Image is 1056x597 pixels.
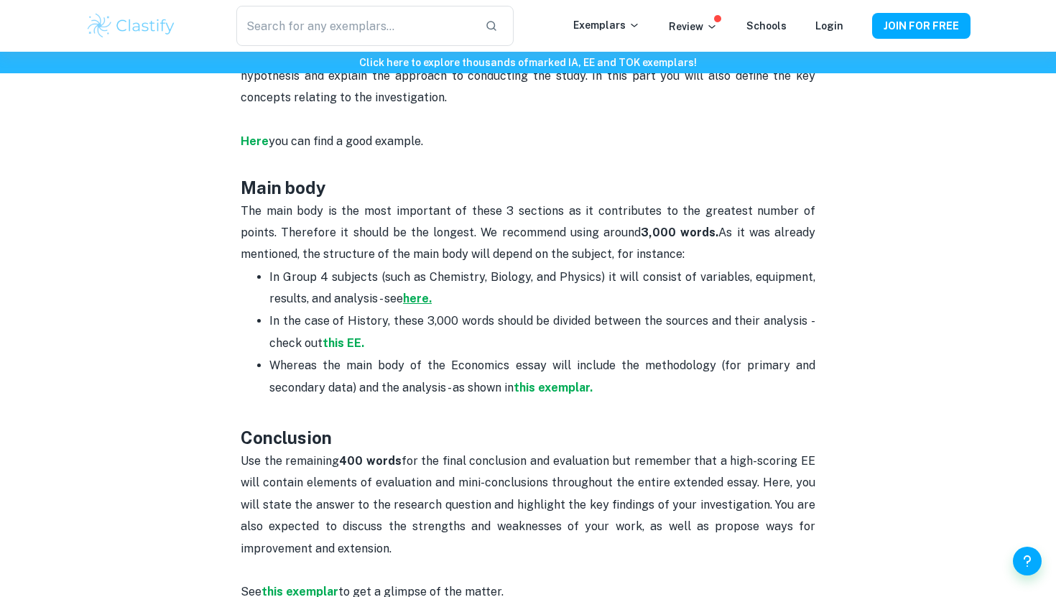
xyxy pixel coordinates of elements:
[872,13,971,39] button: JOIN FOR FREE
[241,200,815,266] p: The main body is the most important of these 3 sections as it contributes to the greatest number ...
[1013,547,1042,575] button: Help and Feedback
[323,336,364,350] a: this EE.
[746,20,787,32] a: Schools
[269,267,815,310] p: In Group 4 subjects (such as Chemistry, Biology, and Physics) it will consist of variables, equip...
[241,399,815,450] h3: Conclusion
[641,226,718,239] strong: 3,000 words.
[269,310,815,354] p: In the case of History, these 3,000 words should be divided between the sources and their analysi...
[269,355,815,399] p: Whereas the main body of the Economics essay will include the methodology (for primary and second...
[241,22,815,175] p: The introduction with background information should take up to around This should be sufficient t...
[573,17,640,33] p: Exemplars
[669,19,718,34] p: Review
[236,6,473,46] input: Search for any exemplars...
[403,292,432,305] a: here.
[514,381,593,394] a: this exemplar.
[3,55,1053,70] h6: Click here to explore thousands of marked IA, EE and TOK exemplars !
[241,134,269,148] a: Here
[339,454,402,468] strong: 400 words
[85,11,177,40] img: Clastify logo
[241,175,815,200] h3: Main body
[815,20,843,32] a: Login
